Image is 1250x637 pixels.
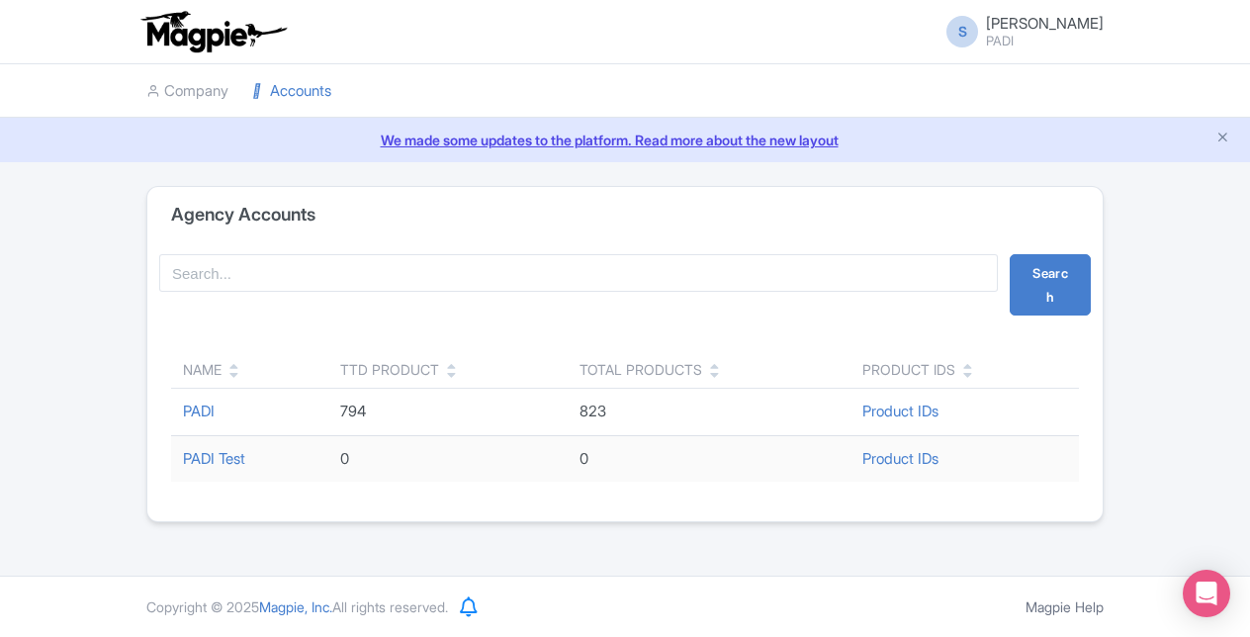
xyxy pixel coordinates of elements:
div: Product IDs [862,359,955,380]
a: We made some updates to the platform. Read more about the new layout [12,130,1238,150]
a: PADI [183,402,215,420]
a: S [PERSON_NAME] PADI [935,16,1104,47]
td: 0 [568,435,850,482]
td: 794 [328,389,568,436]
a: Accounts [252,64,331,119]
button: Search [1010,254,1091,316]
span: S [946,16,978,47]
div: TTD Product [340,359,439,380]
div: Total Products [580,359,702,380]
a: Product IDs [862,449,938,468]
div: Name [183,359,222,380]
a: Product IDs [862,402,938,420]
button: Close announcement [1215,128,1230,150]
div: Open Intercom Messenger [1183,570,1230,617]
img: logo-ab69f6fb50320c5b225c76a69d11143b.png [136,10,290,53]
a: Magpie Help [1026,598,1104,615]
span: Magpie, Inc. [259,598,332,615]
a: Company [146,64,228,119]
a: PADI Test [183,449,245,468]
div: Copyright © 2025 All rights reserved. [134,596,460,617]
input: Search... [159,254,998,292]
span: [PERSON_NAME] [986,14,1104,33]
h4: Agency Accounts [171,205,315,225]
td: 823 [568,389,850,436]
td: 0 [328,435,568,482]
small: PADI [986,35,1104,47]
